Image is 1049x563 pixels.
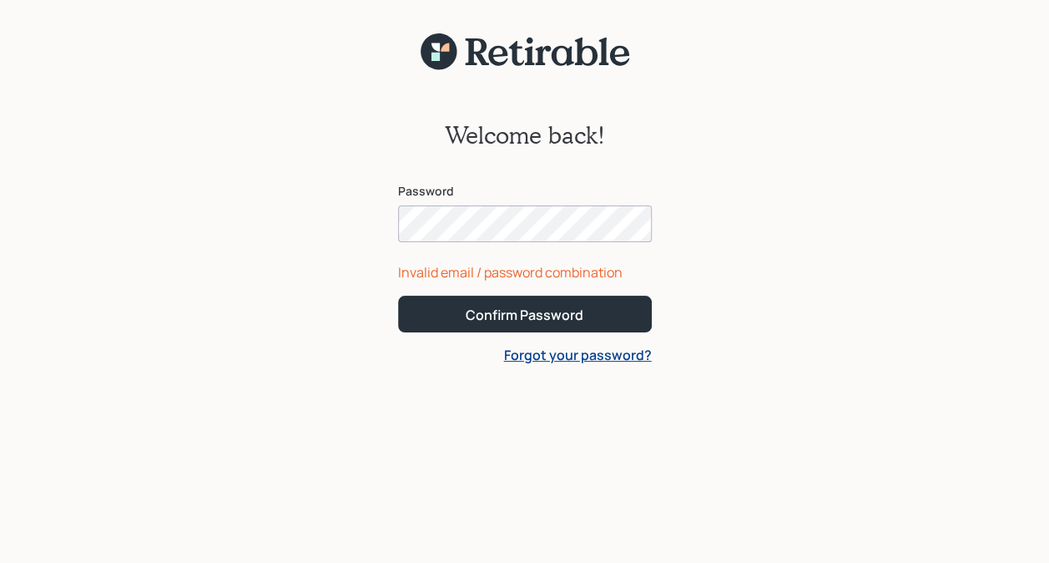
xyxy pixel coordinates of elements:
[398,296,652,332] button: Confirm Password
[445,121,605,150] h2: Welcome back!
[398,183,652,200] label: Password
[466,306,583,324] div: Confirm Password
[504,346,652,364] a: Forgot your password?
[398,262,652,282] div: Invalid email / password combination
